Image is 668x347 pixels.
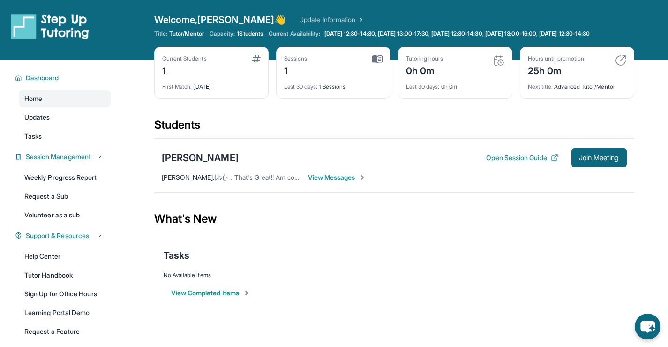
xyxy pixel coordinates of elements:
button: Dashboard [22,73,105,83]
span: Last 30 days : [284,83,318,90]
a: Request a Sub [19,188,111,205]
span: Updates [24,113,50,122]
img: Chevron-Right [359,174,366,181]
img: card [615,55,626,66]
div: Students [154,117,634,138]
a: Tasks [19,128,111,145]
a: Update Information [299,15,365,24]
span: Dashboard [26,73,59,83]
span: Title: [154,30,167,38]
a: Weekly Progress Report [19,169,111,186]
div: 1 [284,62,308,77]
img: card [493,55,504,66]
a: [DATE] 12:30-14:30, [DATE] 13:00-17:30, [DATE] 12:30-14:30, [DATE] 13:00-16:00, [DATE] 12:30-14:30 [323,30,592,38]
button: Support & Resources [22,231,105,240]
span: Tasks [164,249,189,262]
span: Support & Resources [26,231,89,240]
div: Sessions [284,55,308,62]
span: First Match : [162,83,192,90]
a: Tutor Handbook [19,267,111,284]
span: View Messages [308,173,367,182]
a: Sign Up for Office Hours [19,285,111,302]
span: Tutor/Mentor [169,30,204,38]
span: Capacity: [210,30,235,38]
span: Session Management [26,152,91,162]
span: Last 30 days : [406,83,440,90]
span: [DATE] 12:30-14:30, [DATE] 13:00-17:30, [DATE] 12:30-14:30, [DATE] 13:00-16:00, [DATE] 12:30-14:30 [324,30,590,38]
button: Open Session Guide [486,153,558,162]
div: [PERSON_NAME] [162,151,239,164]
span: 1 Students [237,30,263,38]
span: Next title : [528,83,553,90]
div: 0h 0m [406,62,443,77]
div: What's New [154,198,634,239]
span: Current Availability: [269,30,320,38]
button: chat-button [635,314,660,339]
div: Tutoring hours [406,55,443,62]
img: card [372,55,383,63]
div: 25h 0m [528,62,584,77]
span: Welcome, [PERSON_NAME] 👋 [154,13,286,26]
span: Join Meeting [579,155,619,161]
div: Current Students [162,55,207,62]
div: No Available Items [164,271,625,279]
button: Join Meeting [571,148,627,167]
a: Learning Portal Demo [19,304,111,321]
span: Home [24,94,42,103]
div: 1 Sessions [284,77,383,91]
div: 1 [162,62,207,77]
div: Advanced Tutor/Mentor [528,77,626,91]
a: Request a Feature [19,323,111,340]
div: [DATE] [162,77,261,91]
div: Hours until promotion [528,55,584,62]
span: [PERSON_NAME] : [162,173,215,181]
img: Chevron Right [355,15,365,24]
a: Help Center [19,248,111,265]
a: Updates [19,109,111,126]
a: Home [19,90,111,107]
button: View Completed Items [171,288,250,298]
span: Tasks [24,131,42,141]
img: logo [11,13,89,39]
a: Volunteer as a sub [19,207,111,224]
div: 0h 0m [406,77,504,91]
button: Session Management [22,152,105,162]
img: card [252,55,261,62]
